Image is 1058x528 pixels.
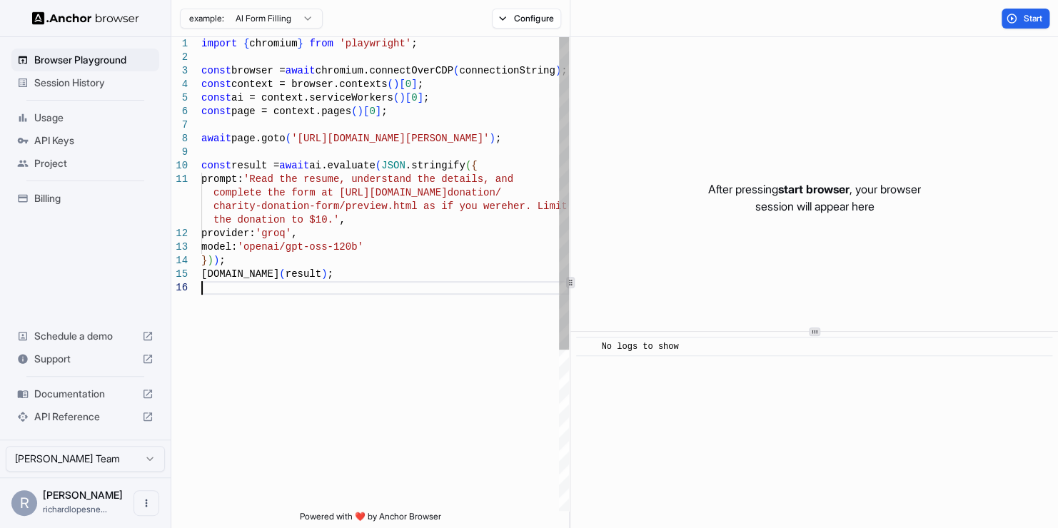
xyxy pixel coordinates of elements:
span: chromium.connectOverCDP [316,65,453,76]
span: ) [357,106,363,117]
span: , [339,214,345,225]
span: 'openai/gpt-oss-120b' [237,241,363,253]
span: Usage [34,111,153,125]
div: 6 [171,105,188,118]
button: Open menu [133,490,159,516]
div: 16 [171,281,188,295]
span: [ [363,106,369,117]
div: 7 [171,118,188,132]
span: API Keys [34,133,153,148]
div: API Keys [11,129,159,152]
span: Project [34,156,153,171]
span: page = context.pages [231,106,351,117]
span: [ [405,92,411,103]
div: 11 [171,173,188,186]
span: Billing [34,191,153,205]
span: ; [327,268,333,280]
span: ; [411,38,417,49]
span: model: [201,241,237,253]
span: connectionString [459,65,555,76]
span: ; [219,255,225,266]
span: API Reference [34,410,136,424]
span: ) [321,268,327,280]
p: After pressing , your browser session will appear here [708,181,921,215]
span: richardlopesneves.contato@gmail.com [43,504,107,514]
span: ​ [583,340,590,354]
div: 13 [171,240,188,254]
span: ] [376,106,381,117]
span: ( [465,160,471,171]
div: 3 [171,64,188,78]
span: Start [1023,13,1043,24]
span: Support [34,352,136,366]
span: ) [489,133,495,144]
span: ( [351,106,357,117]
span: ( [453,65,459,76]
span: ( [387,78,393,90]
button: Start [1002,9,1049,29]
div: 14 [171,254,188,268]
span: .stringify [405,160,465,171]
span: ai = context.serviceWorkers [231,92,393,103]
span: 'Read the resume, understand the details, and [243,173,513,185]
span: await [279,160,309,171]
div: 2 [171,51,188,64]
span: Powered with ❤️ by Anchor Browser [300,511,441,528]
div: Usage [11,106,159,129]
span: No logs to show [601,342,678,352]
div: Project [11,152,159,175]
span: donation/ [447,187,501,198]
span: Schedule a demo [34,329,136,343]
span: result [286,268,321,280]
span: [DOMAIN_NAME] [201,268,279,280]
span: await [201,133,231,144]
span: charity-donation-form/preview.html as if you were [213,200,508,212]
span: ] [417,92,423,103]
span: ( [376,160,381,171]
span: page.goto [231,133,286,144]
span: ) [207,255,213,266]
span: the donation to $10.' [213,214,339,225]
span: { [471,160,477,171]
span: import [201,38,237,49]
button: Configure [492,9,561,29]
span: ) [393,78,399,90]
span: browser = [231,65,286,76]
span: provider: [201,228,256,239]
div: R [11,490,37,516]
span: result = [231,160,279,171]
span: Browser Playground [34,53,153,67]
span: Richard Okubo [43,489,123,501]
span: chromium [249,38,297,49]
span: '[URL][DOMAIN_NAME][PERSON_NAME]' [291,133,489,144]
span: 'groq' [256,228,291,239]
span: 'playwright' [339,38,411,49]
span: prompt: [201,173,243,185]
span: 0 [405,78,411,90]
div: API Reference [11,405,159,428]
div: 4 [171,78,188,91]
span: ; [381,106,387,117]
img: Anchor Logo [32,11,139,25]
div: Browser Playground [11,49,159,71]
div: 10 [171,159,188,173]
span: JSON [381,160,405,171]
span: await [286,65,316,76]
div: Billing [11,187,159,210]
div: Support [11,347,159,370]
span: ; [423,92,429,103]
span: const [201,106,231,117]
span: const [201,78,231,90]
div: Documentation [11,382,159,405]
span: ( [286,133,291,144]
span: ( [393,92,399,103]
div: 12 [171,227,188,240]
span: 0 [411,92,417,103]
div: 9 [171,146,188,159]
div: Session History [11,71,159,94]
span: ] [411,78,417,90]
span: ; [495,133,501,144]
span: const [201,65,231,76]
div: Schedule a demo [11,325,159,347]
span: ; [417,78,423,90]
